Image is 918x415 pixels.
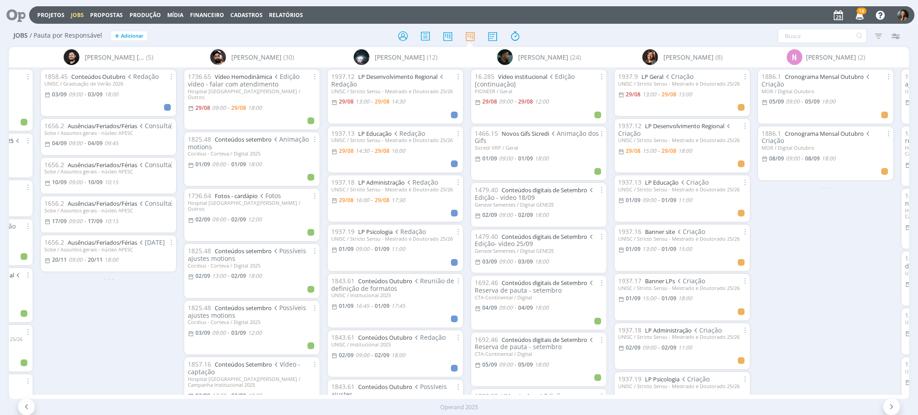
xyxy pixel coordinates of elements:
span: Criação [692,326,722,334]
a: Banner LPs [645,277,675,285]
: - [658,92,660,97]
span: [PERSON_NAME] [518,52,568,62]
span: Consulta [137,160,171,169]
div: UNISC / Stricto Sensu - Mestrado e Doutorado 25/26 [331,137,459,143]
span: Edição [continuação] [475,72,575,88]
: 03/09 [52,91,67,98]
: 17/09 [88,217,103,225]
span: Animação motions [188,135,309,151]
: - [228,273,229,279]
: 01/09 [518,155,533,162]
div: Cordius - Corteva / Digital 2025 [188,263,316,268]
a: Conteúdos Outubro [358,383,412,391]
: 04/09 [518,304,533,311]
span: - [801,156,803,161]
span: 1736.64 [188,191,211,200]
a: Ausências/Feriados/Férias [68,122,137,130]
span: Cadastros [230,11,263,19]
: 09:00 [69,217,82,225]
a: LP Geral [641,73,663,81]
: 29/08 [662,91,676,98]
span: [PERSON_NAME] [PERSON_NAME] [85,52,144,62]
: - [228,162,229,167]
: 04/09 [88,139,103,147]
: 12:00 [248,216,262,223]
: 03/09 [482,258,497,265]
: 18:00 [535,211,549,219]
span: [PERSON_NAME] [806,52,856,62]
: 09:00 [642,196,656,204]
a: Conteúdos Outubro [358,333,412,342]
a: Conteúdos setembro [215,135,272,143]
: - [515,156,516,161]
span: 1858.45 [44,72,68,81]
a: Ausências/Feriados/Férias [68,199,137,207]
: - [515,99,516,104]
a: Ausências/Feriados/Férias [68,238,137,246]
: - [84,180,86,185]
: - [371,246,373,252]
a: Cronograma Mensal Outubro [785,130,864,138]
: 11:00 [678,196,692,204]
span: 1479.40 [475,186,498,194]
span: Criação [663,72,693,81]
: - [371,99,373,104]
: 18:00 [248,272,262,280]
span: 1937.17 [618,277,641,285]
div: UNISC / Stricto Sensu - Mestrado e Doutorado 25/26 [331,88,459,94]
: - [84,219,86,224]
span: Criação [675,277,705,285]
: 01/09 [339,302,354,310]
: - [658,246,660,252]
span: 1656.2 [44,199,64,207]
div: UNISC / Stricto Sensu - Mestrado e Doutorado 25/26 [331,236,459,242]
: 10:15 [104,217,118,225]
: 09:00 [69,139,82,147]
span: 1937.18 [618,326,641,334]
: - [658,296,660,301]
div: Cordius - Corteva / Digital 2025 [188,319,316,325]
a: Conteúdos digitais de Setembro [502,336,587,344]
span: 1825.48 [188,303,211,312]
span: [DATE] [137,238,165,246]
: 01/09 [662,245,676,253]
: 29/08 [375,147,390,155]
span: 1825.48 [188,246,211,255]
span: 1937.18 [331,178,355,186]
: 01/09 [339,245,354,253]
a: LP Educação [358,130,392,138]
: 01/09 [626,294,641,302]
span: Propostas [90,11,123,19]
span: 1937.16 [618,227,641,236]
: 10:15 [104,178,118,186]
: 29/08 [375,196,390,204]
: 09:00 [499,155,513,162]
: 16:00 [355,196,369,204]
div: PIONEER / Geral [475,88,603,94]
: - [228,217,229,222]
a: Financeiro [190,11,224,19]
span: Redação [331,72,445,88]
button: Relatórios [266,12,306,19]
: - [515,305,516,311]
: 09:00 [355,245,369,253]
: 09:00 [499,98,513,105]
a: Conteúdos digitais de Setembro [502,279,587,287]
span: Redação [126,72,159,81]
a: Conteúdos setembro [215,304,272,312]
: 15:00 [642,147,656,155]
a: LP Desenvolvimento Regional [358,73,437,81]
a: LP Administração [358,178,405,186]
span: 05/09 [805,98,820,105]
: 15:00 [642,294,656,302]
: 02/09 [518,211,533,219]
: 20/11 [52,256,67,264]
: 18:00 [678,147,692,155]
span: Edição- vídeo 25/09 [475,232,595,248]
a: Fotos - cardápio [215,192,258,200]
: - [84,257,86,263]
div: UNISC / Graduação de Verão 2026 [44,81,173,86]
span: 1937.12 [331,72,355,81]
input: Busca [778,29,867,43]
: 29/08 [662,147,676,155]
